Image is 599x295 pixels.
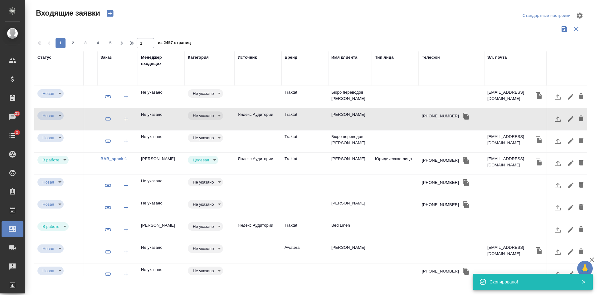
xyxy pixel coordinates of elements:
button: Удалить [576,244,587,259]
div: Новая [37,244,64,253]
button: Создать заказ [119,89,134,104]
button: Новая [41,268,56,273]
td: Бюро переводов [PERSON_NAME] [328,130,372,152]
td: Юридическое лицо [372,153,419,175]
td: Не указано [138,263,185,285]
button: Не указано [191,224,216,229]
button: Удалить [576,156,587,171]
td: Не указано [138,241,185,263]
button: Загрузить файл [550,134,565,149]
div: [PHONE_NUMBER] [422,113,459,119]
button: Скопировать [461,267,471,276]
td: [PERSON_NAME] [328,197,372,219]
button: Привязать к существующему заказу [100,244,115,259]
td: Яндекс Аудитории [235,108,281,130]
td: Traktat [281,130,328,152]
button: Редактировать [565,267,576,282]
div: Эл. почта [487,54,507,61]
span: 31 [11,111,23,117]
td: Не указано [138,175,185,197]
button: Удалить [576,178,587,193]
button: Целевая [191,157,211,163]
button: Создать [103,8,118,19]
button: Редактировать [565,89,576,104]
td: Бюро переводов [PERSON_NAME] [328,86,372,108]
p: [EMAIL_ADDRESS][DOMAIN_NAME] [487,156,534,168]
td: Traktat [281,108,328,130]
span: 2 [68,40,78,46]
button: Редактировать [565,244,576,259]
td: Не указано [138,108,185,130]
button: Загрузить файл [550,89,565,104]
td: [PERSON_NAME] [328,108,372,130]
span: 4 [93,40,103,46]
td: [PERSON_NAME] [328,153,372,175]
div: Бренд [285,54,297,61]
button: Привязать к существующему заказу [100,134,115,149]
button: Удалить [576,111,587,126]
button: Не указано [191,246,216,251]
button: Скопировать [534,91,543,100]
p: [EMAIL_ADDRESS][DOMAIN_NAME] [487,134,534,146]
td: Bed Linen [328,219,372,241]
div: Источник [238,54,257,61]
button: Создать заказ [119,134,134,149]
span: из 2457 страниц [158,39,191,48]
button: Привязать к существующему заказу [100,222,115,237]
td: [PERSON_NAME] [328,241,372,263]
td: Traktat [281,219,328,241]
div: Тип лица [375,54,394,61]
a: BAB_spack-1 [100,156,127,161]
button: Не указано [191,91,216,96]
td: Яндекс Аудитории [235,219,281,241]
button: Привязать к существующему заказу [100,200,115,215]
button: Удалить [576,134,587,149]
div: Новая [188,134,223,142]
div: Новая [188,178,223,186]
button: Не указано [191,135,216,140]
button: Создать заказ [119,267,134,282]
div: Новая [37,111,64,120]
button: Закрыть [577,279,590,285]
button: Новая [41,202,56,207]
td: Awatera [281,241,328,263]
button: Сохранить фильтры [558,23,570,35]
div: Новая [188,244,223,253]
button: Создать заказ [119,111,134,126]
button: 4 [93,38,103,48]
button: В работе [41,224,61,229]
div: Новая [37,89,64,98]
div: [PHONE_NUMBER] [422,157,459,164]
button: Редактировать [565,111,576,126]
span: Настроить таблицу [572,8,587,23]
td: Traktat [281,86,328,108]
td: Яндекс Аудитории [235,153,281,175]
button: Загрузить файл [550,200,565,215]
button: Новая [41,135,56,140]
div: Новая [37,267,64,275]
td: Traktat [281,153,328,175]
span: 🙏 [580,262,590,275]
div: Новая [37,134,64,142]
button: Скопировать [534,246,543,255]
button: Редактировать [565,222,576,237]
button: Загрузить файл [550,156,565,171]
button: Редактировать [565,134,576,149]
button: Скопировать [461,200,471,209]
button: Создать заказ [119,222,134,237]
button: Новая [41,113,56,118]
button: Привязать к существующему заказу [100,267,115,282]
button: Удалить [576,89,587,104]
div: Новая [37,200,64,209]
button: Удалить [576,222,587,237]
div: Категория [188,54,209,61]
span: 2 [12,129,22,135]
button: Не указано [191,268,216,273]
button: Загрузить файл [550,244,565,259]
button: Загрузить файл [550,178,565,193]
a: 31 [2,109,23,125]
div: Новая [188,200,223,209]
button: Редактировать [565,178,576,193]
button: Привязать к существующему заказу [100,111,115,126]
div: Новая [188,111,223,120]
